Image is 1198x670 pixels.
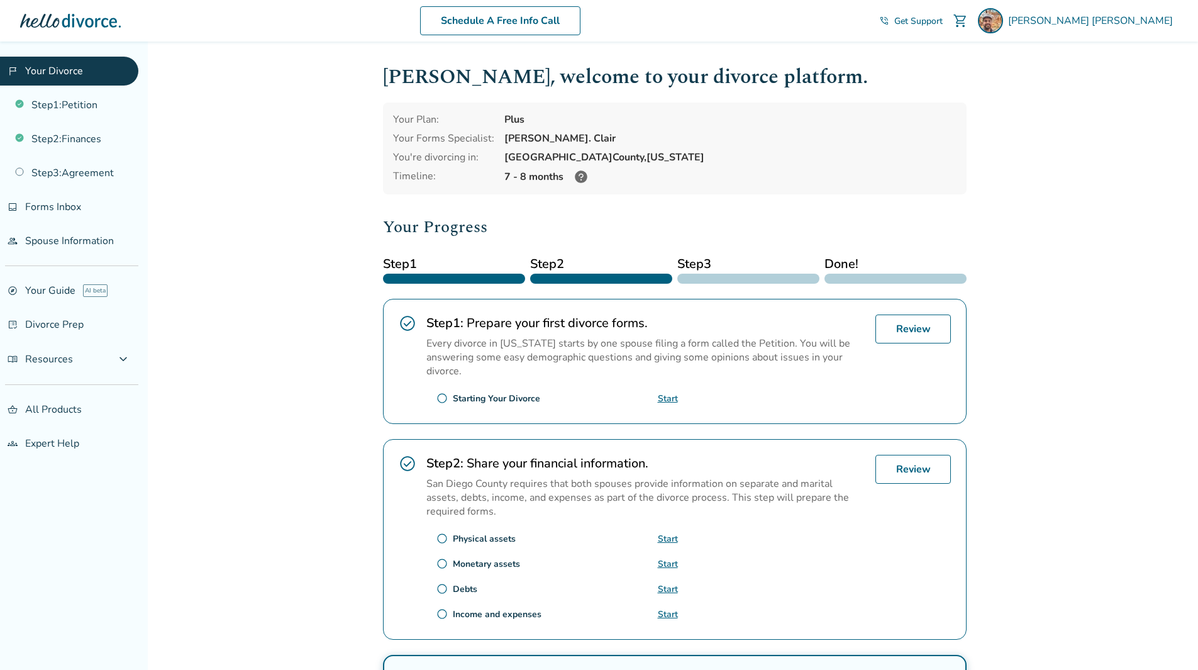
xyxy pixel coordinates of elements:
[393,113,494,126] div: Your Plan:
[8,286,18,296] span: explore
[530,255,672,274] span: Step 2
[875,455,951,484] a: Review
[383,255,525,274] span: Step 1
[824,255,967,274] span: Done!
[8,438,18,449] span: groups
[383,215,967,240] h2: Your Progress
[25,200,81,214] span: Forms Inbox
[1008,14,1178,28] span: [PERSON_NAME] [PERSON_NAME]
[426,315,463,332] strong: Step 1 :
[453,533,516,545] div: Physical assets
[399,315,416,332] span: check_circle
[453,583,477,595] div: Debts
[426,315,865,332] h2: Prepare your first divorce forms.
[393,131,494,145] div: Your Forms Specialist:
[436,608,448,620] span: radio_button_unchecked
[8,236,18,246] span: people
[8,405,18,415] span: shopping_basket
[1135,610,1198,670] iframe: Chat Widget
[504,169,957,184] div: 7 - 8 months
[504,113,957,126] div: Plus
[426,455,865,472] h2: Share your financial information.
[116,352,131,367] span: expand_more
[658,558,678,570] a: Start
[399,455,416,472] span: check_circle
[436,583,448,595] span: radio_button_unchecked
[504,131,957,145] div: [PERSON_NAME]. Clair
[894,15,943,27] span: Get Support
[420,6,580,35] a: Schedule A Free Info Call
[426,477,865,518] p: San Diego County requires that both spouses provide information on separate and marital assets, d...
[8,354,18,364] span: menu_book
[677,255,819,274] span: Step 3
[8,320,18,330] span: list_alt_check
[658,533,678,545] a: Start
[393,150,494,164] div: You're divorcing in:
[426,337,865,378] p: Every divorce in [US_STATE] starts by one spouse filing a form called the Petition. You will be a...
[8,352,73,366] span: Resources
[658,583,678,595] a: Start
[8,66,18,76] span: flag_2
[658,393,678,405] a: Start
[426,455,463,472] strong: Step 2 :
[436,558,448,569] span: radio_button_unchecked
[453,608,541,620] div: Income and expenses
[658,608,678,620] a: Start
[436,393,448,404] span: radio_button_unchecked
[879,15,943,27] a: phone_in_talkGet Support
[436,533,448,544] span: radio_button_unchecked
[879,16,889,26] span: phone_in_talk
[8,202,18,212] span: inbox
[393,169,494,184] div: Timeline:
[978,8,1003,33] img: EDGAR LOZANO
[453,393,540,405] div: Starting Your Divorce
[875,315,951,343] a: Review
[504,150,957,164] div: [GEOGRAPHIC_DATA] County, [US_STATE]
[383,62,967,92] h1: [PERSON_NAME] , welcome to your divorce platform.
[453,558,520,570] div: Monetary assets
[953,13,968,28] span: shopping_cart
[83,284,108,297] span: AI beta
